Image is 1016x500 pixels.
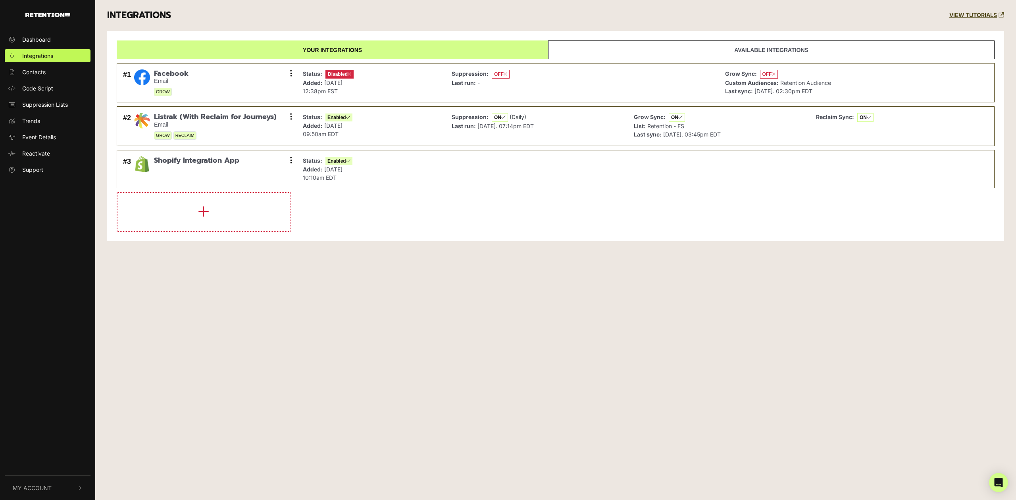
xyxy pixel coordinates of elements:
[134,156,150,172] img: Shopify Integration App
[669,113,685,122] span: ON
[134,113,150,128] img: Listrak (With Reclaim for Journeys)
[5,65,90,79] a: Contacts
[510,113,526,120] span: (Daily)
[5,131,90,144] a: Event Details
[634,123,646,129] strong: List:
[5,163,90,176] a: Support
[492,70,510,79] span: OFF
[725,88,753,94] strong: Last sync:
[13,484,52,492] span: My Account
[5,114,90,127] a: Trends
[5,33,90,46] a: Dashboard
[154,88,172,96] span: GROW
[754,88,812,94] span: [DATE]. 02:30pm EDT
[492,113,508,122] span: ON
[22,84,53,92] span: Code Script
[452,79,476,86] strong: Last run:
[154,156,239,165] span: Shopify Integration App
[857,113,874,122] span: ON
[780,79,831,86] span: Retention Audience
[107,10,171,21] h3: INTEGRATIONS
[477,79,480,86] span: -
[123,156,131,182] div: #3
[5,82,90,95] a: Code Script
[5,49,90,62] a: Integrations
[725,79,779,86] strong: Custom Audiences:
[22,165,43,174] span: Support
[154,69,189,78] span: Facebook
[477,123,534,129] span: [DATE]. 07:14pm EDT
[25,13,70,17] img: Retention.com
[949,12,1004,19] a: VIEW TUTORIALS
[154,113,277,121] span: Listrak (With Reclaim for Journeys)
[22,68,46,76] span: Contacts
[816,113,854,120] strong: Reclaim Sync:
[303,166,343,181] span: [DATE] 10:10am EDT
[154,78,189,85] small: Email
[303,79,323,86] strong: Added:
[303,70,322,77] strong: Status:
[303,166,323,173] strong: Added:
[548,40,995,59] a: Available integrations
[154,131,172,140] span: GROW
[663,131,721,138] span: [DATE]. 03:45pm EDT
[325,113,352,121] span: Enabled
[760,70,778,79] span: OFF
[303,122,323,129] strong: Added:
[134,69,150,85] img: Facebook
[452,113,489,120] strong: Suppression:
[173,131,196,140] span: RECLAIM
[634,113,666,120] strong: Grow Sync:
[5,476,90,500] button: My Account
[325,157,352,165] span: Enabled
[22,133,56,141] span: Event Details
[5,147,90,160] a: Reactivate
[634,131,662,138] strong: Last sync:
[989,473,1008,492] div: Open Intercom Messenger
[452,123,476,129] strong: Last run:
[303,113,322,120] strong: Status:
[647,123,684,129] span: Retention - FS
[325,70,354,79] span: Disabled
[303,157,322,164] strong: Status:
[5,98,90,111] a: Suppression Lists
[22,117,40,125] span: Trends
[123,69,131,96] div: #1
[725,70,757,77] strong: Grow Sync:
[123,113,131,140] div: #2
[452,70,489,77] strong: Suppression:
[22,149,50,158] span: Reactivate
[303,79,343,94] span: [DATE] 12:38pm EST
[154,121,277,128] small: Email
[22,100,68,109] span: Suppression Lists
[22,52,53,60] span: Integrations
[22,35,51,44] span: Dashboard
[117,40,548,59] a: Your integrations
